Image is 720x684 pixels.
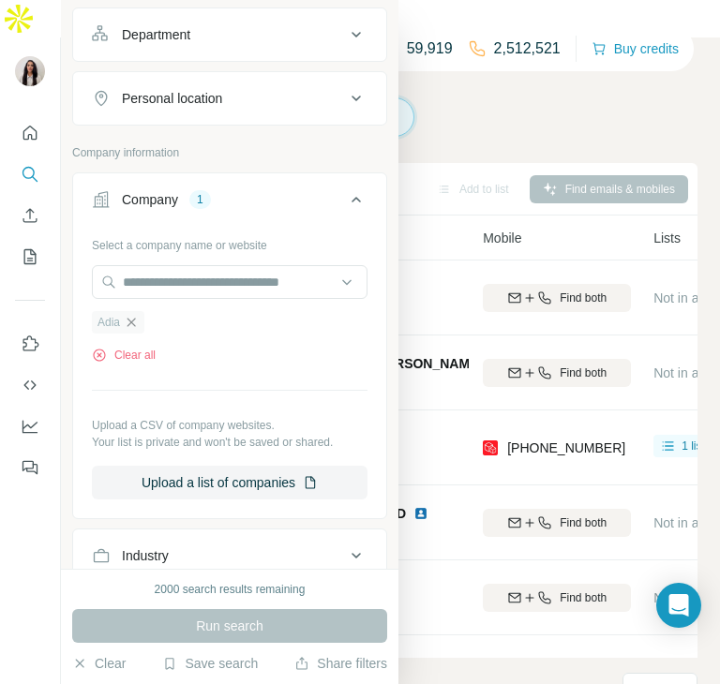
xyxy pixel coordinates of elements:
[15,451,45,484] button: Feedback
[653,290,718,305] span: Not in a list
[163,60,697,86] h4: Search
[483,359,631,387] button: Find both
[483,229,521,247] span: Mobile
[72,144,387,161] p: Company information
[653,229,681,247] span: Lists
[189,191,211,208] div: 1
[656,583,701,628] div: Open Intercom Messenger
[294,654,387,673] button: Share filters
[560,589,607,606] span: Find both
[92,230,367,254] div: Select a company name or website
[494,37,561,60] p: 2,512,521
[162,654,258,673] button: Save search
[682,438,705,454] span: 1 list
[15,409,45,443] button: Dashboard
[15,240,45,274] button: My lists
[122,190,178,209] div: Company
[15,56,45,86] img: Avatar
[92,417,367,434] p: Upload a CSV of company websites.
[155,581,306,598] div: 2000 search results remaining
[97,314,120,331] span: Adia
[92,347,156,364] button: Clear all
[413,506,428,521] img: LinkedIn logo
[483,284,631,312] button: Find both
[72,654,126,673] button: Clear
[560,364,607,381] span: Find both
[15,368,45,402] button: Use Surfe API
[122,546,169,565] div: Industry
[483,439,498,457] img: provider prospeo logo
[560,514,607,531] span: Find both
[15,327,45,361] button: Use Surfe on LinkedIn
[73,76,386,121] button: Personal location
[15,116,45,150] button: Quick start
[653,515,718,530] span: Not in a list
[653,365,718,380] span: Not in a list
[560,290,607,306] span: Find both
[92,434,367,451] p: Your list is private and won't be saved or shared.
[507,440,625,455] span: [PHONE_NUMBER]
[483,584,631,612] button: Find both
[407,37,453,60] p: 59,919
[15,157,45,191] button: Search
[592,36,679,62] button: Buy credits
[122,89,222,108] div: Personal location
[15,199,45,232] button: Enrich CSV
[653,590,718,605] span: Not in a list
[483,509,631,537] button: Find both
[73,177,386,230] button: Company1
[122,25,190,44] div: Department
[73,533,386,578] button: Industry
[92,466,367,499] button: Upload a list of companies
[73,12,386,57] button: Department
